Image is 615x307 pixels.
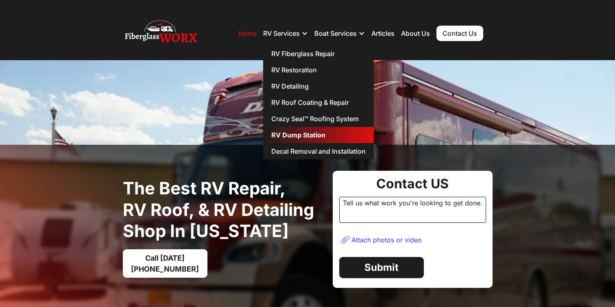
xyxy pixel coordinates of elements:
[436,26,483,41] a: Contact Us
[263,78,374,94] a: RV Detailing
[263,111,374,127] a: Crazy Seal™ Roofing System
[263,46,374,159] nav: RV Services
[263,21,308,46] div: RV Services
[339,177,486,190] div: Contact US
[371,29,395,37] a: Articles
[263,29,300,37] div: RV Services
[401,29,430,37] a: About Us
[123,178,326,242] h1: The best RV Repair, RV Roof, & RV Detailing Shop in [US_STATE]
[351,236,422,244] div: Attach photos or video
[339,197,486,223] div: Tell us what work you're looking to get done.
[238,29,257,37] a: Home
[263,127,374,143] a: RV Dump Station
[263,62,374,78] a: RV Restoration
[263,46,374,62] a: RV Fiberglass Repair
[314,29,357,37] div: Boat Services
[263,94,374,111] a: RV Roof Coating & Repair
[263,143,374,159] a: Decal Removal and Installation
[314,21,365,46] div: Boat Services
[339,257,424,278] a: Submit
[123,249,207,278] a: Call [DATE][PHONE_NUMBER]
